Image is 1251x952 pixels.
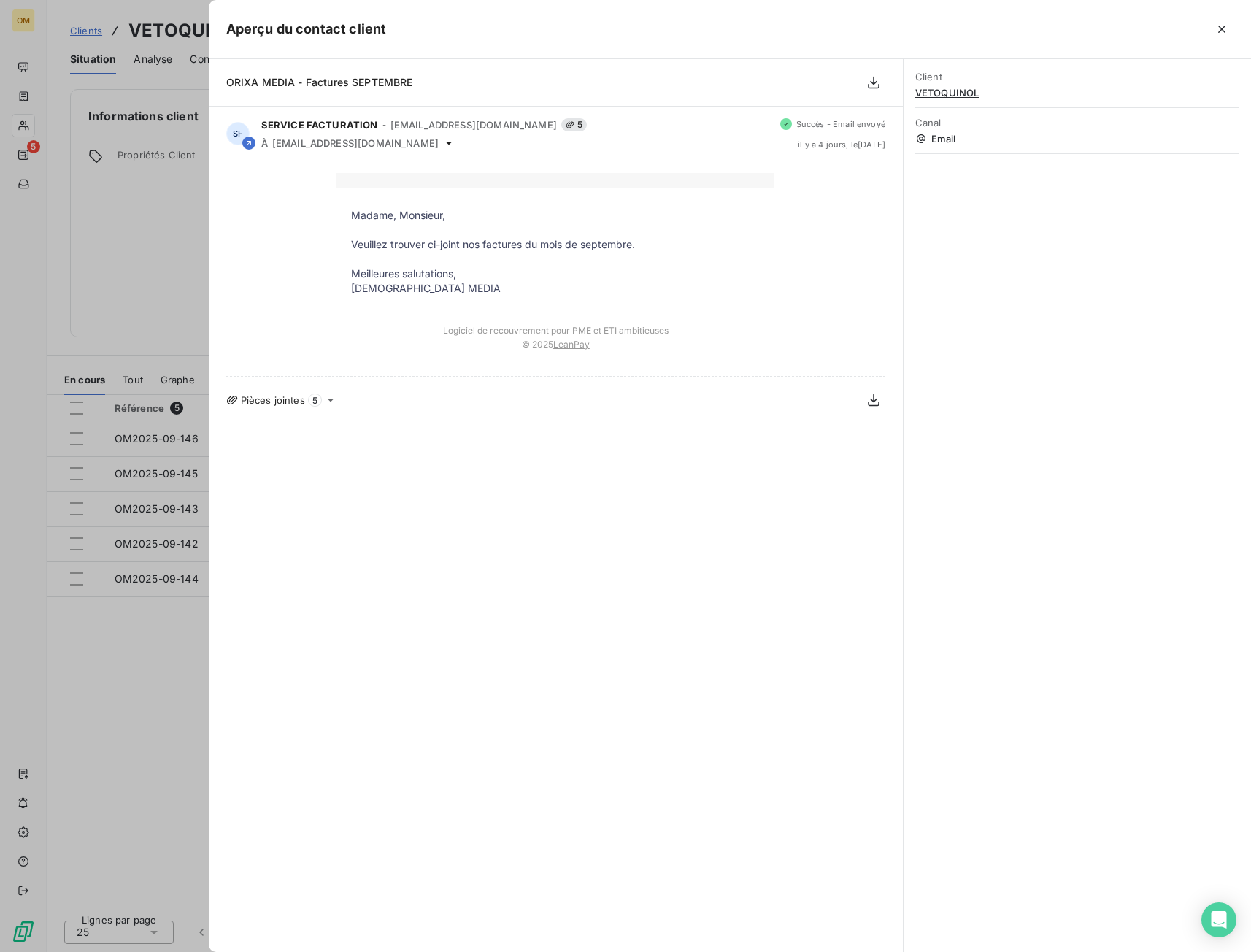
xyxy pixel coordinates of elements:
span: VETOQUINOL [915,87,1239,99]
span: 5 [308,394,322,407]
p: Meilleures salutations, [351,266,760,281]
span: 5 [561,118,587,131]
p: [DEMOGRAPHIC_DATA] MEDIA [351,281,760,296]
span: Pièces jointes [241,394,305,406]
a: LeanPay [553,339,590,350]
span: - [382,120,386,129]
span: il y a 4 jours , le [DATE] [798,140,885,149]
span: SERVICE FACTURATION [261,119,378,131]
div: SF [226,122,250,145]
span: ORIXA MEDIA - Factures SEPTEMBRE [226,76,413,88]
div: Open Intercom Messenger [1201,902,1236,937]
span: À [261,137,268,149]
p: Madame, Monsieur, [351,208,760,223]
h5: Aperçu du contact client [226,19,387,39]
span: Email [915,133,1239,145]
span: [EMAIL_ADDRESS][DOMAIN_NAME] [272,137,439,149]
p: Veuillez trouver ci-joint nos factures du mois de septembre. [351,237,760,252]
span: Canal [915,117,1239,128]
span: Client [915,71,1239,82]
td: © 2025 [336,336,774,364]
span: [EMAIL_ADDRESS][DOMAIN_NAME] [390,119,557,131]
span: Succès - Email envoyé [796,120,885,128]
td: Logiciel de recouvrement pour PME et ETI ambitieuses [336,310,774,336]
